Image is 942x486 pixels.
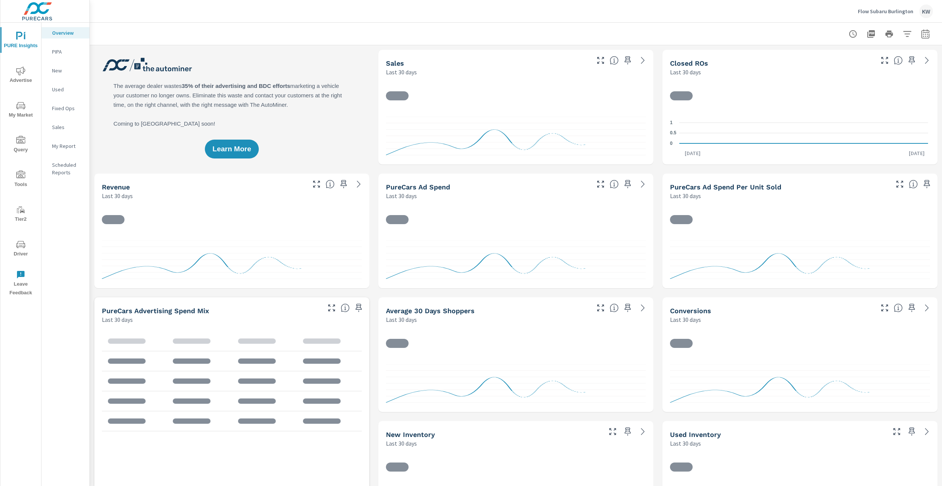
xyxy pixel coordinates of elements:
[205,140,258,158] button: Learn More
[894,303,903,312] span: The number of dealer-specified goals completed by a visitor. [Source: This data is provided by th...
[921,426,933,438] a: See more details in report
[610,180,619,189] span: Total cost of media for all PureCars channels for the selected dealership group over the selected...
[326,302,338,314] button: Make Fullscreen
[670,439,701,448] p: Last 30 days
[41,84,89,95] div: Used
[41,46,89,57] div: PIPA
[3,136,39,154] span: Query
[102,315,133,324] p: Last 30 days
[326,180,335,189] span: Total sales revenue over the selected date range. [Source: This data is sourced from the dealer’s...
[52,142,83,150] p: My Report
[3,270,39,297] span: Leave Feedback
[310,178,323,190] button: Make Fullscreen
[622,178,634,190] span: Save this to your personalized report
[622,426,634,438] span: Save this to your personalized report
[338,178,350,190] span: Save this to your personalized report
[882,26,897,42] button: Print Report
[879,302,891,314] button: Make Fullscreen
[891,426,903,438] button: Make Fullscreen
[622,302,634,314] span: Save this to your personalized report
[894,56,903,65] span: Number of Repair Orders Closed by the selected dealership group over the selected time range. [So...
[900,26,915,42] button: Apply Filters
[670,431,721,438] h5: Used Inventory
[918,26,933,42] button: Select Date Range
[52,48,83,55] p: PIPA
[353,178,365,190] a: See more details in report
[386,59,404,67] h5: Sales
[52,86,83,93] p: Used
[906,54,918,66] span: Save this to your personalized report
[595,302,607,314] button: Make Fullscreen
[670,120,673,125] text: 1
[879,54,891,66] button: Make Fullscreen
[386,439,417,448] p: Last 30 days
[670,183,781,191] h5: PureCars Ad Spend Per Unit Sold
[894,178,906,190] button: Make Fullscreen
[386,307,475,315] h5: Average 30 Days Shoppers
[386,315,417,324] p: Last 30 days
[670,191,701,200] p: Last 30 days
[52,105,83,112] p: Fixed Ops
[353,302,365,314] span: Save this to your personalized report
[3,171,39,189] span: Tools
[921,178,933,190] span: Save this to your personalized report
[919,5,933,18] div: KW
[607,426,619,438] button: Make Fullscreen
[3,32,39,50] span: PURE Insights
[595,54,607,66] button: Make Fullscreen
[904,149,930,157] p: [DATE]
[102,183,130,191] h5: Revenue
[3,240,39,258] span: Driver
[52,123,83,131] p: Sales
[386,431,435,438] h5: New Inventory
[0,23,41,300] div: nav menu
[341,303,350,312] span: This table looks at how you compare to the amount of budget you spend per channel as opposed to y...
[212,146,251,152] span: Learn More
[3,101,39,120] span: My Market
[41,159,89,178] div: Scheduled Reports
[670,315,701,324] p: Last 30 days
[41,103,89,114] div: Fixed Ops
[52,29,83,37] p: Overview
[102,191,133,200] p: Last 30 days
[102,307,209,315] h5: PureCars Advertising Spend Mix
[41,121,89,133] div: Sales
[858,8,913,15] p: Flow Subaru Burlington
[670,131,676,136] text: 0.5
[921,302,933,314] a: See more details in report
[637,426,649,438] a: See more details in report
[3,205,39,224] span: Tier2
[610,303,619,312] span: A rolling 30 day total of daily Shoppers on the dealership website, averaged over the selected da...
[41,140,89,152] div: My Report
[386,183,450,191] h5: PureCars Ad Spend
[386,191,417,200] p: Last 30 days
[670,59,708,67] h5: Closed ROs
[906,302,918,314] span: Save this to your personalized report
[670,68,701,77] p: Last 30 days
[906,426,918,438] span: Save this to your personalized report
[52,161,83,176] p: Scheduled Reports
[41,65,89,76] div: New
[670,141,673,146] text: 0
[637,178,649,190] a: See more details in report
[41,27,89,38] div: Overview
[921,54,933,66] a: See more details in report
[595,178,607,190] button: Make Fullscreen
[864,26,879,42] button: "Export Report to PDF"
[622,54,634,66] span: Save this to your personalized report
[386,68,417,77] p: Last 30 days
[637,54,649,66] a: See more details in report
[909,180,918,189] span: Average cost of advertising per each vehicle sold at the dealer over the selected date range. The...
[3,66,39,85] span: Advertise
[679,149,706,157] p: [DATE]
[52,67,83,74] p: New
[637,302,649,314] a: See more details in report
[670,307,711,315] h5: Conversions
[610,56,619,65] span: Number of vehicles sold by the dealership over the selected date range. [Source: This data is sou...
